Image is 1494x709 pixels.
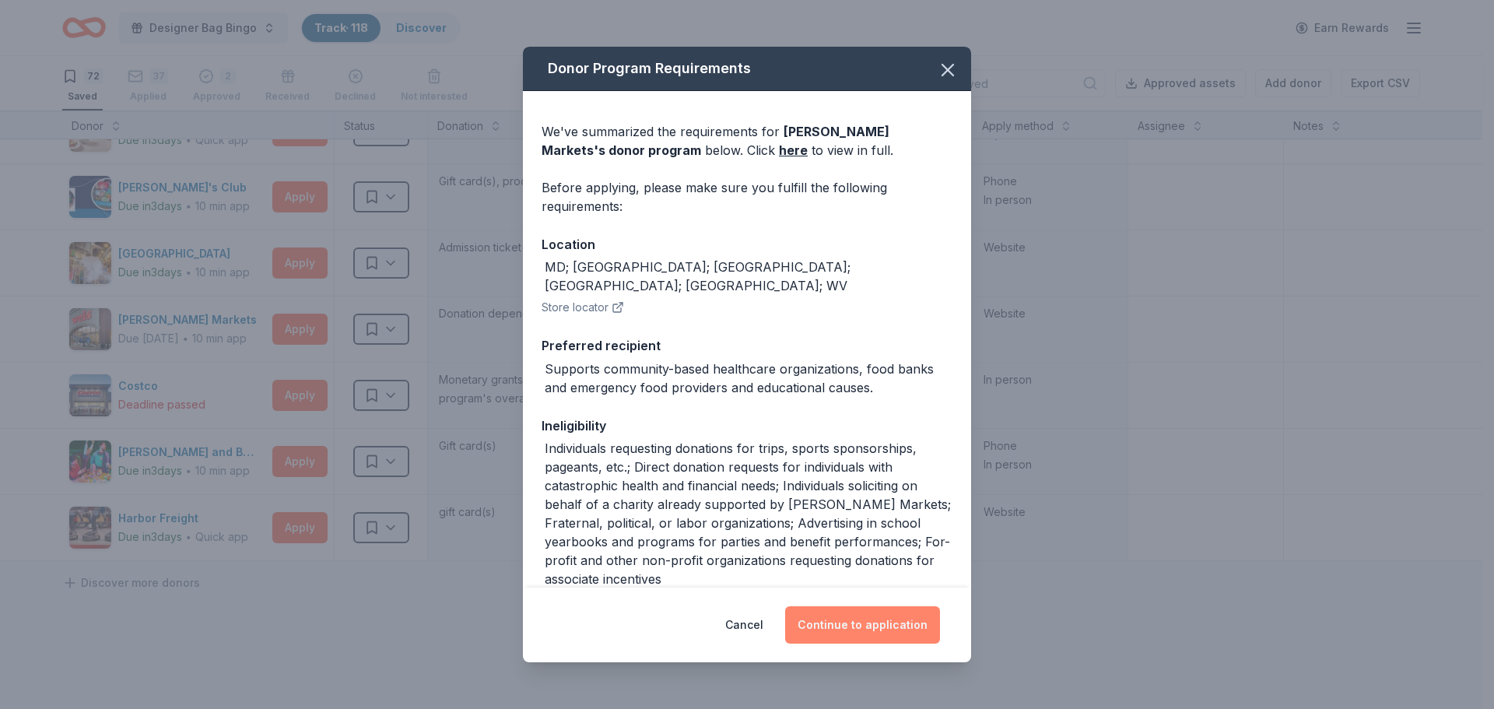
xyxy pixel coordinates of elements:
div: Ineligibility [542,416,952,436]
button: Store locator [542,298,624,317]
button: Continue to application [785,606,940,644]
button: Cancel [725,606,763,644]
div: MD; [GEOGRAPHIC_DATA]; [GEOGRAPHIC_DATA]; [GEOGRAPHIC_DATA]; [GEOGRAPHIC_DATA]; WV [545,258,952,295]
div: Supports community-based healthcare organizations, food banks and emergency food providers and ed... [545,360,952,397]
div: Preferred recipient [542,335,952,356]
div: We've summarized the requirements for below. Click to view in full. [542,122,952,160]
div: Location [542,234,952,254]
div: Donor Program Requirements [523,47,971,91]
div: Individuals requesting donations for trips, sports sponsorships, pageants, etc.; Direct donation ... [545,439,952,588]
a: here [779,141,808,160]
div: Before applying, please make sure you fulfill the following requirements: [542,178,952,216]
